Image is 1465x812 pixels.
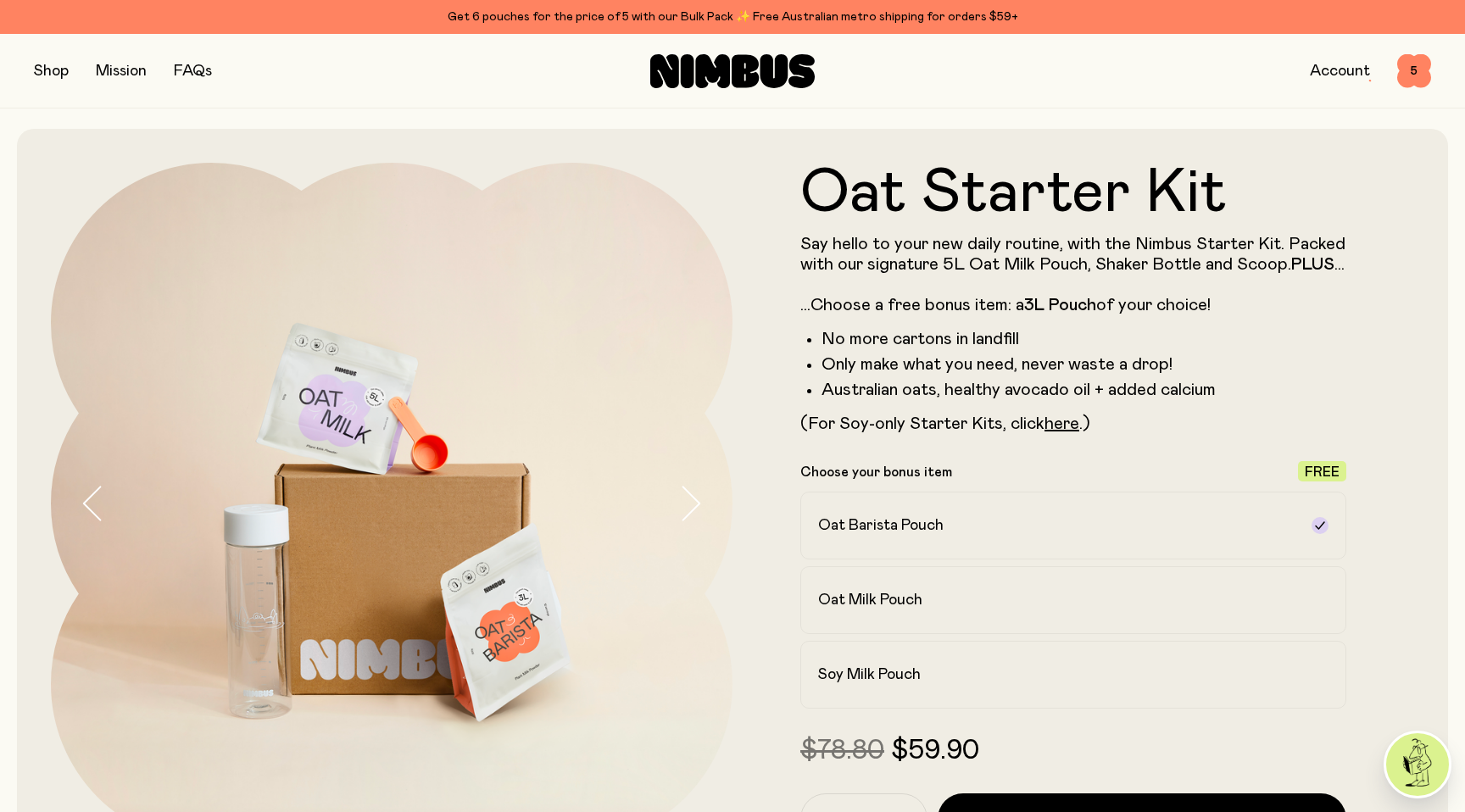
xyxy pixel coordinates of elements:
strong: PLUS [1291,256,1334,273]
h2: Oat Milk Pouch [818,590,922,610]
li: Only make what you need, never waste a drop! [822,354,1346,375]
a: here [1044,415,1079,432]
span: $59.90 [891,737,979,765]
h1: Oat Starter Kit [800,163,1346,224]
span: $78.80 [800,737,884,765]
a: FAQs [174,64,212,79]
div: Get 6 pouches for the price of 5 with our Bulk Pack ✨ Free Australian metro shipping for orders $59+ [34,7,1431,27]
li: Australian oats, healthy avocado oil + added calcium [822,380,1346,400]
h2: Oat Barista Pouch [818,515,944,536]
p: (For Soy-only Starter Kits, click .) [800,414,1346,434]
a: Mission [96,64,147,79]
h2: Soy Milk Pouch [818,665,921,685]
strong: 3L [1024,297,1044,314]
button: 5 [1397,54,1431,88]
a: Account [1310,64,1370,79]
li: No more cartons in landfill [822,329,1346,349]
img: agent [1386,733,1449,796]
strong: Pouch [1049,297,1096,314]
p: Choose your bonus item [800,464,952,481]
span: Free [1305,465,1340,479]
p: Say hello to your new daily routine, with the Nimbus Starter Kit. Packed with our signature 5L Oa... [800,234,1346,315]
